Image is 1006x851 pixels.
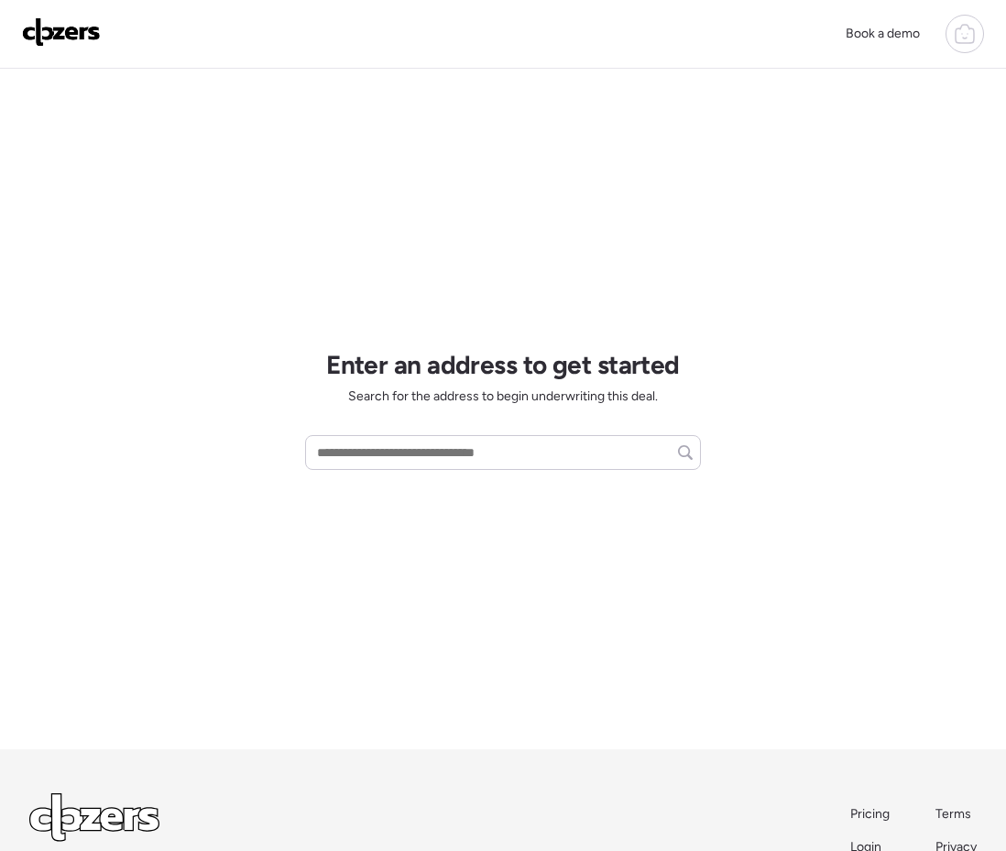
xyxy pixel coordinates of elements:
span: Book a demo [846,26,920,41]
a: Terms [935,805,977,824]
span: Search for the address to begin underwriting this deal. [348,387,658,406]
h1: Enter an address to get started [326,349,680,380]
img: Logo Light [29,793,159,842]
img: Logo [22,17,101,47]
span: Pricing [850,806,890,822]
a: Pricing [850,805,891,824]
span: Terms [935,806,971,822]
